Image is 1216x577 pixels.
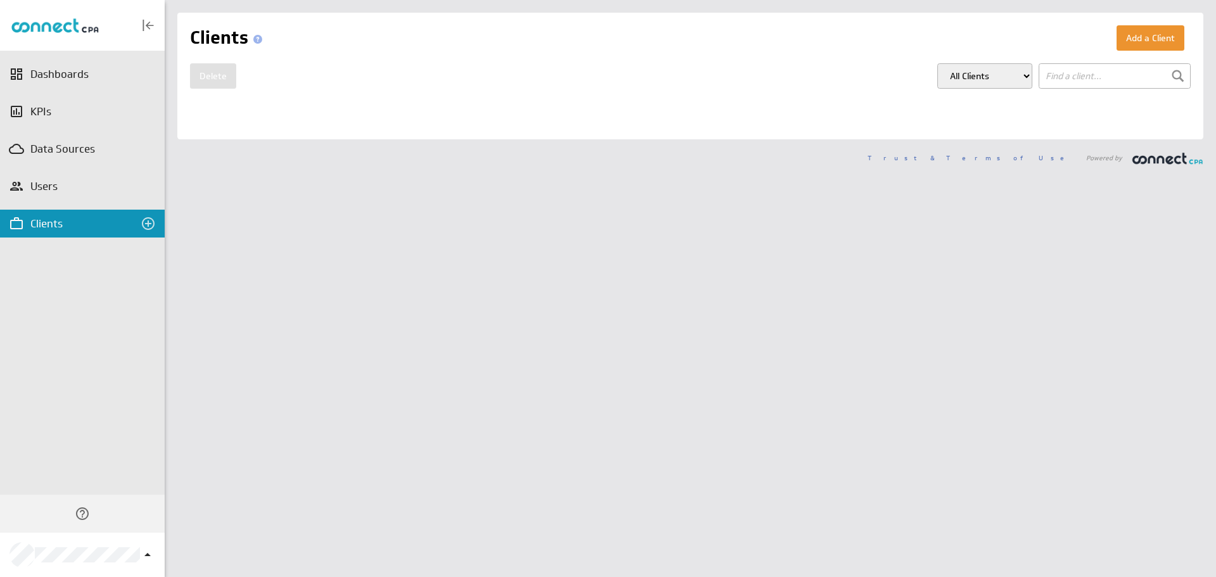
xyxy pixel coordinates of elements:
[137,213,159,234] div: Create a client
[30,142,134,156] div: Data Sources
[868,153,1073,162] a: Trust & Terms of Use
[190,63,236,89] button: Delete
[30,179,134,193] div: Users
[1132,152,1203,165] img: CCPA-footer.png
[11,18,99,33] div: Go to Dashboards
[190,25,267,51] h1: Clients
[1039,63,1191,89] input: Find a client...
[30,67,134,81] div: Dashboards
[1086,155,1122,161] span: Powered by
[11,18,99,33] img: ConnectCPA Dashboards logo
[72,503,93,524] div: Help
[30,105,134,118] div: KPIs
[1117,25,1184,51] button: Add a Client
[30,217,134,231] div: Clients
[137,15,159,36] div: Collapse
